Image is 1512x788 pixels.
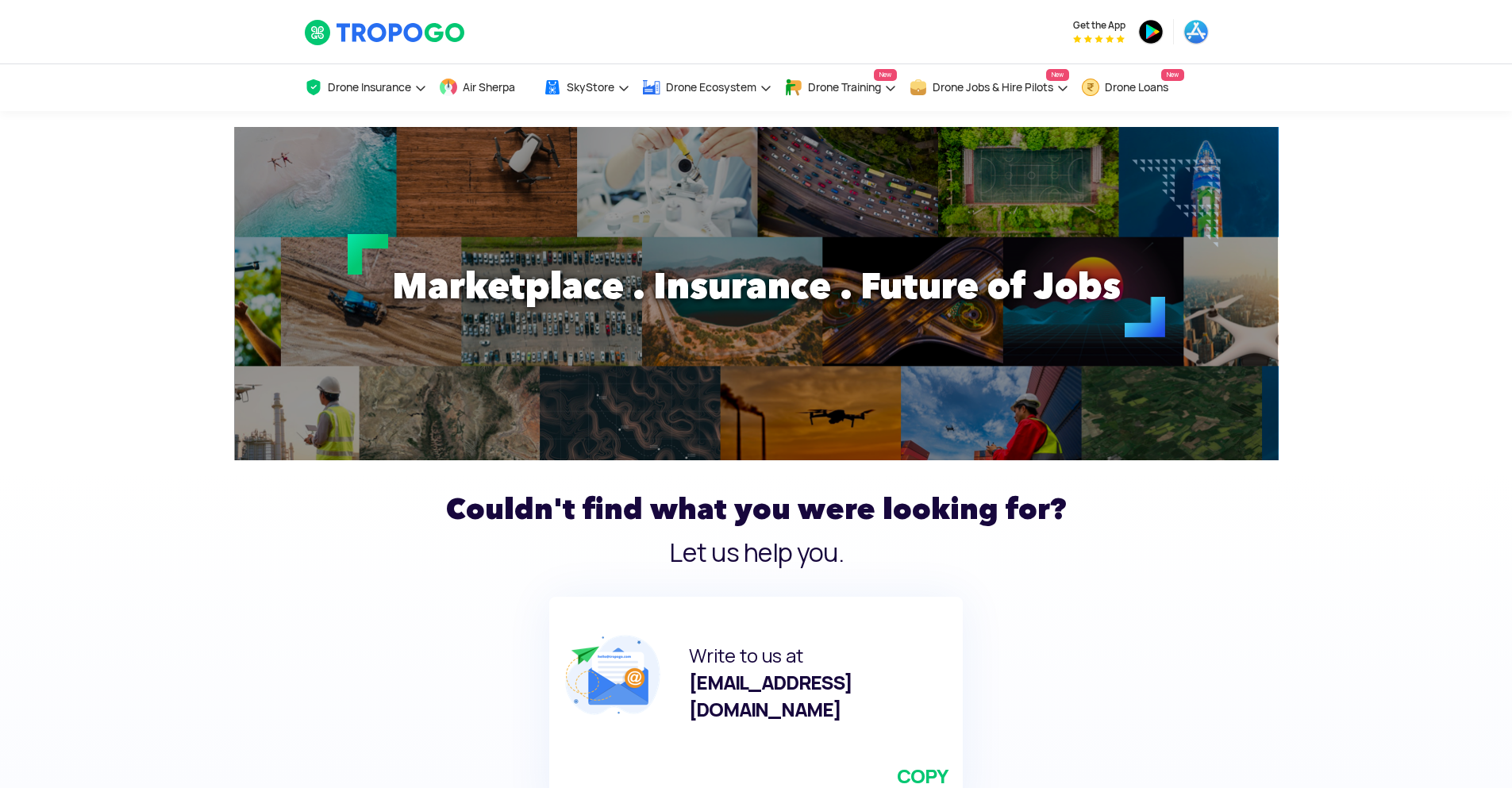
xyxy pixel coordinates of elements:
[808,81,881,94] span: Drone Training
[933,81,1053,94] span: Drone Jobs & Hire Pilots
[909,64,1069,111] a: Drone Jobs & Hire PilotsNew
[304,486,1209,532] h2: Couldn't find what you were looking for?
[689,671,852,722] span: [EMAIL_ADDRESS][DOMAIN_NAME]
[1081,64,1184,111] a: Drone LoansNew
[1046,69,1069,81] span: New
[292,254,1221,317] h1: Marketplace . Insurance . Future of Jobs
[1183,19,1209,44] img: ic_appstore.png
[1073,35,1125,43] img: App Raking
[567,81,614,94] span: SkyStore
[304,19,467,46] img: TropoGo Logo
[543,64,630,111] a: SkyStore
[874,69,897,81] span: New
[328,81,411,94] span: Drone Insurance
[565,635,660,715] img: bg_mailCard.png
[304,540,1209,566] h3: Let us help you.
[689,643,947,724] h2: Write to us at
[1105,81,1168,94] span: Drone Loans
[1073,19,1125,32] span: Get the App
[463,81,515,94] span: Air Sherpa
[1161,69,1184,81] span: New
[439,64,531,111] a: Air Sherpa
[1138,19,1164,44] img: ic_playstore.png
[642,64,772,111] a: Drone Ecosystem
[666,81,756,94] span: Drone Ecosystem
[784,64,897,111] a: Drone TrainingNew
[304,64,427,111] a: Drone Insurance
